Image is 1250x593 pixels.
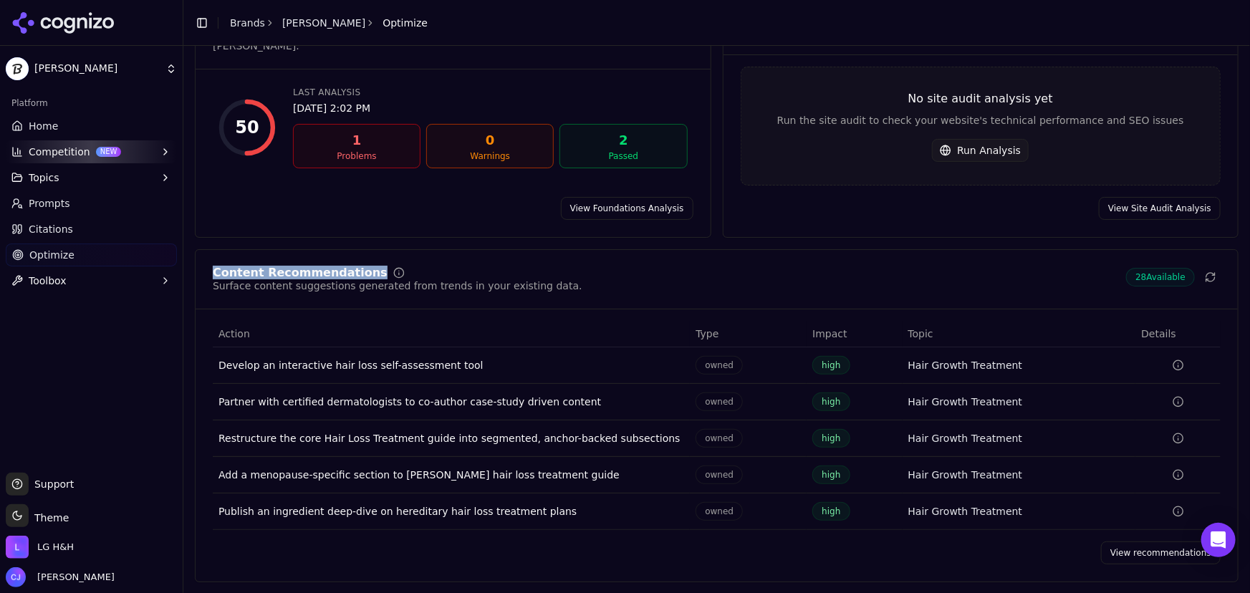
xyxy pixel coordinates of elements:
a: Brands [230,17,265,29]
div: Open Intercom Messenger [1201,523,1236,557]
span: owned [696,429,743,448]
button: CompetitionNEW [6,140,177,163]
div: Add a menopause-specific section to [PERSON_NAME] hair loss treatment guide [218,468,684,482]
span: Support [29,477,74,491]
span: Competition [29,145,90,159]
div: [DATE] 2:02 PM [293,101,688,115]
div: Data table [213,321,1221,530]
img: Dr. Groot [6,57,29,80]
a: Optimize [6,244,177,266]
span: high [812,466,850,484]
a: Citations [6,218,177,241]
span: owned [696,466,743,484]
nav: breadcrumb [230,16,428,30]
span: high [812,429,850,448]
a: Hair Growth Treatment [908,395,1023,409]
span: high [812,502,850,521]
a: Hair Growth Treatment [908,358,1023,372]
span: owned [696,502,743,521]
div: 50 [235,116,259,139]
div: 0 [433,130,547,150]
button: Topics [6,166,177,189]
div: 2 [566,130,681,150]
span: Citations [29,222,73,236]
span: LG H&H [37,541,74,554]
span: Toolbox [29,274,67,288]
span: Theme [29,512,69,524]
div: Last Analysis [293,87,688,98]
div: Surface content suggestions generated from trends in your existing data. [213,279,582,293]
div: Warnings [433,150,547,162]
button: Open user button [6,567,115,587]
div: Develop an interactive hair loss self-assessment tool [218,358,684,372]
button: Run Analysis [932,139,1029,162]
a: Hair Growth Treatment [908,504,1023,519]
span: [PERSON_NAME] [32,571,115,584]
div: Topic [908,327,1130,341]
div: Publish an ingredient deep-dive on hereditary hair loss treatment plans [218,504,684,519]
span: high [812,356,850,375]
div: Run the site audit to check your website's technical performance and SEO issues [741,113,1221,127]
a: View recommendations [1101,541,1221,564]
span: [PERSON_NAME] [34,62,160,75]
span: Topics [29,170,59,185]
a: Hair Growth Treatment [908,468,1023,482]
a: [PERSON_NAME] [282,16,365,30]
span: NEW [96,147,122,157]
div: Impact [812,327,896,341]
a: Prompts [6,192,177,215]
button: Open organization switcher [6,536,74,559]
div: Details [1141,327,1215,341]
button: Toolbox [6,269,177,292]
span: Prompts [29,196,70,211]
span: owned [696,392,743,411]
a: View Site Audit Analysis [1099,197,1221,220]
span: high [812,392,850,411]
div: Action [218,327,684,341]
img: LG H&H [6,536,29,559]
div: Platform [6,92,177,115]
div: Problems [299,150,414,162]
div: Partner with certified dermatologists to co-author case-study driven content [218,395,684,409]
div: Content Recommendations [213,267,388,279]
span: Home [29,119,58,133]
a: Hair Growth Treatment [908,431,1023,445]
span: Optimize [29,248,74,262]
div: No site audit analysis yet [741,90,1221,107]
img: Clay Johnson [6,567,26,587]
div: Passed [566,150,681,162]
span: owned [696,356,743,375]
div: Type [696,327,801,341]
span: Optimize [383,16,428,30]
div: 1 [299,130,414,150]
a: View Foundations Analysis [561,197,693,220]
div: Restructure the core Hair Loss Treatment guide into segmented, anchor-backed subsections [218,431,684,445]
a: Home [6,115,177,138]
span: 28 Available [1126,268,1195,286]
